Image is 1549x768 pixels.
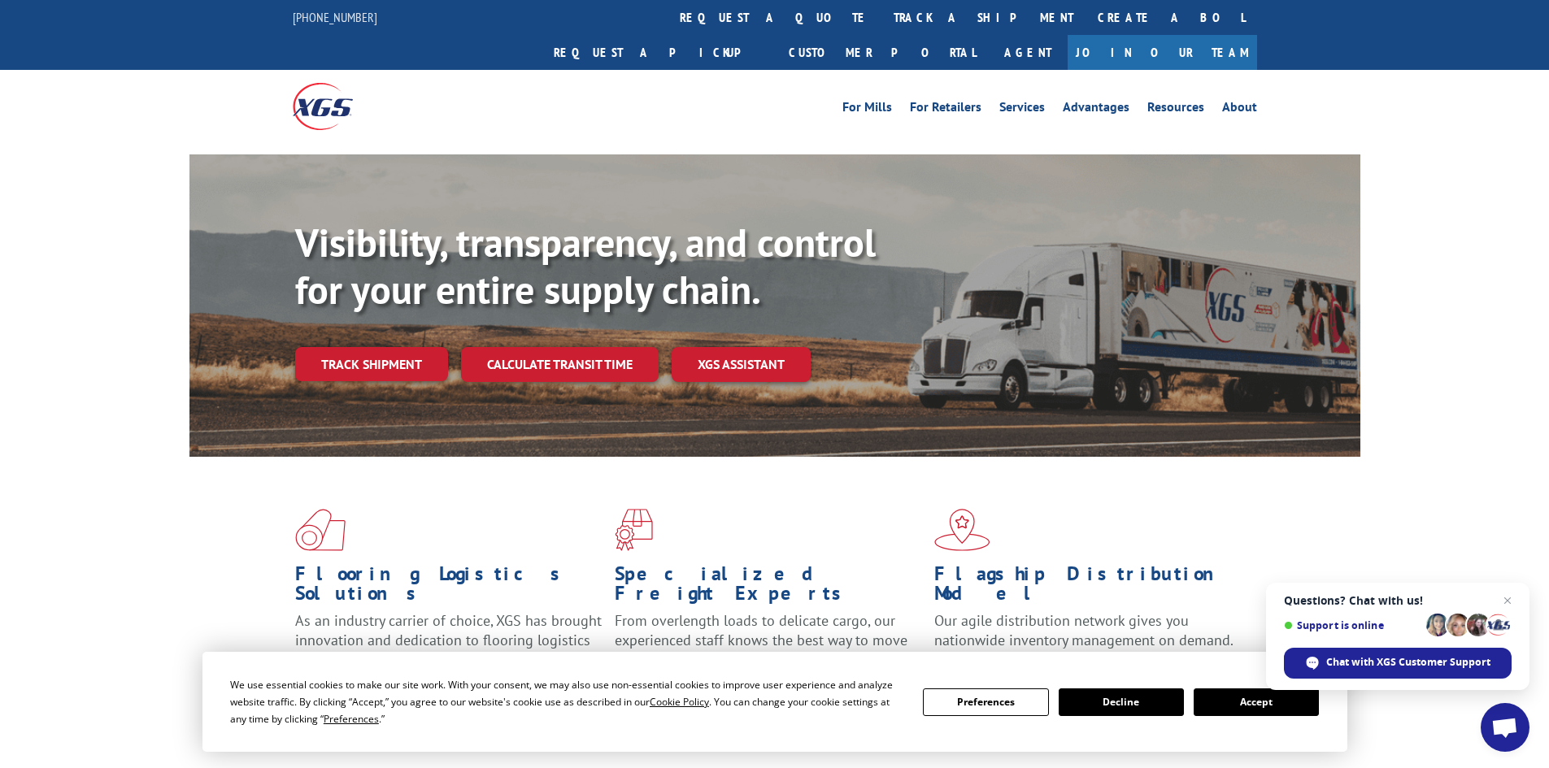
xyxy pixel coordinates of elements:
a: Resources [1147,101,1204,119]
button: Preferences [923,688,1048,716]
a: For Retailers [910,101,981,119]
span: Cookie Policy [650,695,709,709]
p: From overlength loads to delicate cargo, our experienced staff knows the best way to move your fr... [615,611,922,683]
a: Join Our Team [1068,35,1257,70]
img: xgs-icon-total-supply-chain-intelligence-red [295,509,346,551]
h1: Flooring Logistics Solutions [295,564,603,611]
span: Close chat [1498,591,1517,610]
a: Agent [988,35,1068,70]
a: Calculate transit time [461,347,659,382]
img: xgs-icon-focused-on-flooring-red [615,509,653,551]
button: Decline [1059,688,1184,716]
span: Preferences [324,712,379,726]
span: Questions? Chat with us! [1284,594,1512,607]
button: Accept [1194,688,1319,716]
div: Chat with XGS Customer Support [1284,648,1512,679]
div: We use essential cookies to make our site work. With your consent, we may also use non-essential ... [230,676,903,727]
a: [PHONE_NUMBER] [293,9,377,25]
span: Chat with XGS Customer Support [1326,655,1490,670]
div: Open chat [1481,703,1529,752]
a: Request a pickup [542,35,777,70]
span: Our agile distribution network gives you nationwide inventory management on demand. [934,611,1234,649]
h1: Flagship Distribution Model [934,564,1242,611]
h1: Specialized Freight Experts [615,564,922,611]
a: For Mills [842,101,892,119]
b: Visibility, transparency, and control for your entire supply chain. [295,217,876,315]
img: xgs-icon-flagship-distribution-model-red [934,509,990,551]
a: About [1222,101,1257,119]
a: Customer Portal [777,35,988,70]
div: Cookie Consent Prompt [202,652,1347,752]
a: Services [999,101,1045,119]
span: As an industry carrier of choice, XGS has brought innovation and dedication to flooring logistics... [295,611,602,669]
span: Support is online [1284,619,1421,631]
a: XGS ASSISTANT [672,347,811,382]
a: Track shipment [295,347,448,381]
a: Advantages [1063,101,1129,119]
